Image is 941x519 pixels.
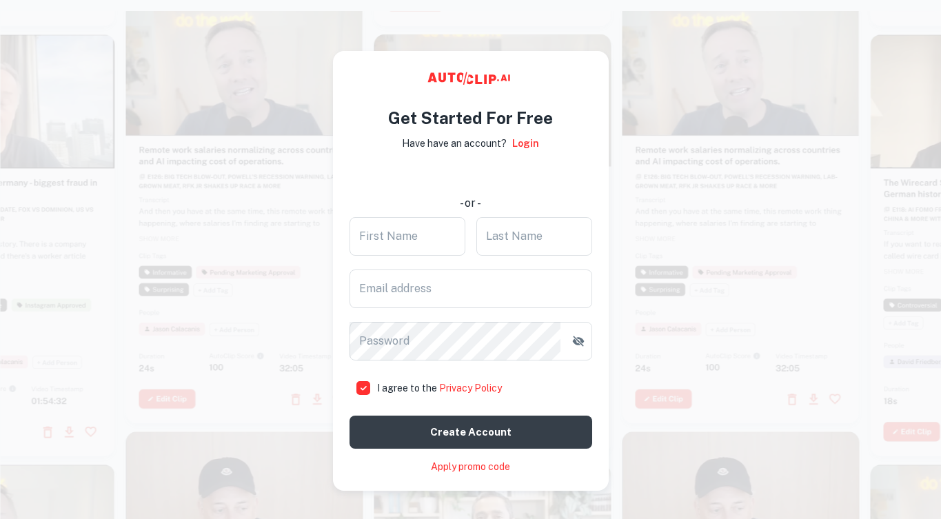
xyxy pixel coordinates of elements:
div: - or - [350,195,591,212]
iframe: “使用 Google 账号登录”按钮 [343,161,598,191]
a: Privacy Policy [439,383,502,394]
a: Login [512,136,539,151]
span: I agree to the [377,383,502,394]
p: Have have an account? [402,136,507,151]
button: Create account [350,416,592,449]
div: 使用 Google 账号登录。在新标签页中打开 [350,161,591,191]
a: Apply promo code [431,460,510,474]
h4: Get Started For Free [388,105,553,130]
